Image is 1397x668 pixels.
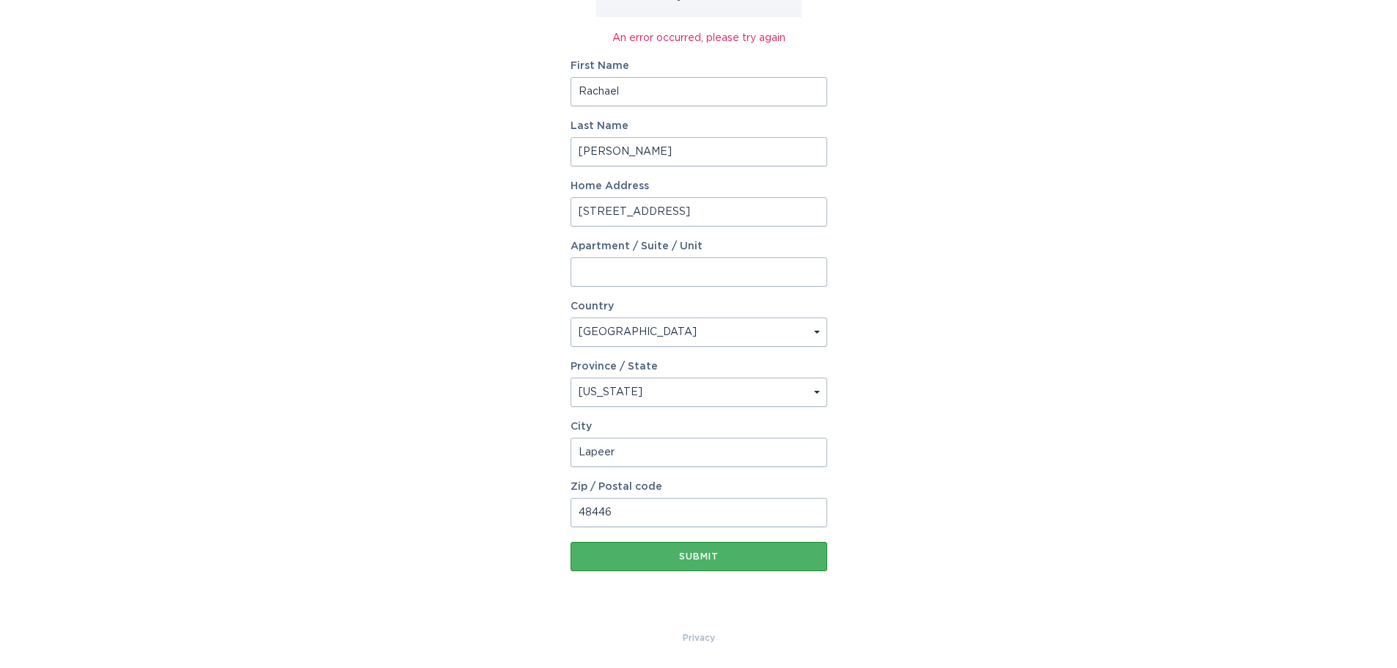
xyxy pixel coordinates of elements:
[578,552,820,561] div: Submit
[571,301,614,312] label: Country
[683,630,715,646] a: Privacy Policy & Terms of Use
[571,30,827,46] div: An error occurred, please try again
[571,482,827,492] label: Zip / Postal code
[571,121,827,131] label: Last Name
[571,61,827,71] label: First Name
[571,422,827,432] label: City
[571,241,827,252] label: Apartment / Suite / Unit
[571,542,827,571] button: Submit
[571,181,827,191] label: Home Address
[571,361,658,372] label: Province / State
